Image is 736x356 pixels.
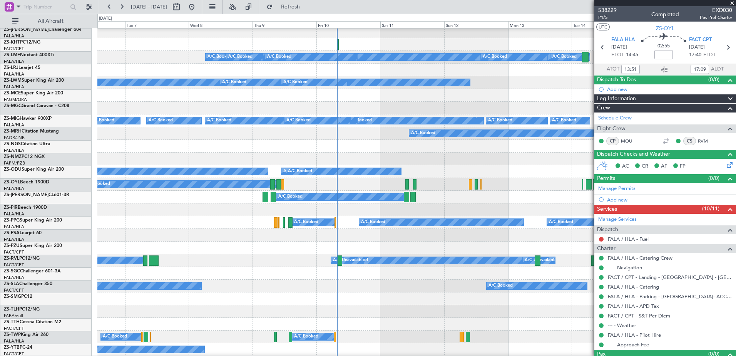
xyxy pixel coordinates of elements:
[294,331,318,343] div: A/C Booked
[4,193,49,197] span: ZS-[PERSON_NAME]
[651,10,679,18] div: Completed
[608,312,670,319] a: FACT / CPT - S&T Per Diem
[361,217,385,228] div: A/C Booked
[23,1,68,13] input: Trip Number
[283,166,308,177] div: A/C Booked
[4,84,24,90] a: FALA/HLA
[228,51,253,63] div: A/C Booked
[4,307,40,312] a: ZS-TLHPC12/NG
[691,65,709,74] input: --:--
[598,6,617,14] span: 538229
[598,185,636,193] a: Manage Permits
[608,264,642,271] a: --- - Navigation
[483,51,507,63] div: A/C Booked
[661,163,667,170] span: AF
[4,129,59,134] a: ZS-MRHCitation Mustang
[608,236,649,242] a: FALA / HLA - Fuel
[4,231,42,235] a: ZS-PSALearjet 60
[4,193,69,197] a: ZS-[PERSON_NAME]CL601-3R
[657,42,670,50] span: 02:55
[286,115,311,126] div: A/C Booked
[4,313,23,319] a: FABA/null
[267,51,291,63] div: A/C Booked
[4,186,24,191] a: FALA/HLA
[8,15,84,27] button: All Aircraft
[4,53,54,57] a: ZS-LMFNextant 400XTi
[189,21,253,28] div: Wed 8
[4,294,32,299] a: ZS-SMGPC12
[131,3,167,10] span: [DATE] - [DATE]
[4,180,49,185] a: ZS-OYLBeech 1900D
[4,269,61,274] a: ZS-SGCChallenger 601-3A
[488,280,513,292] div: A/C Booked
[597,104,610,113] span: Crew
[4,287,24,293] a: FACT/CPT
[607,86,732,92] div: Add new
[4,91,63,96] a: ZS-MCESuper King Air 200
[611,51,624,59] span: ETOT
[4,27,82,32] a: ZS-[PERSON_NAME]Challenger 604
[86,178,110,190] div: A/C Booked
[607,196,732,203] div: Add new
[4,148,24,153] a: FALA/HLA
[608,303,659,309] a: FALA / HLA - APD Tax
[4,116,52,121] a: ZS-MIGHawker 900XP
[278,191,303,203] div: A/C Booked
[598,216,637,223] a: Manage Services
[598,14,617,21] span: P1/5
[4,33,24,39] a: FALA/HLA
[4,218,20,223] span: ZS-PPG
[689,51,701,59] span: 17:40
[596,24,610,30] button: UTC
[4,282,52,286] a: ZS-SLAChallenger 350
[552,51,577,63] div: A/C Booked
[4,282,19,286] span: ZS-SLA
[608,341,649,348] a: --- - Approach Fee
[4,269,20,274] span: ZS-SGC
[4,345,20,350] span: ZS-YTB
[4,122,24,128] a: FALA/HLA
[4,243,20,248] span: ZS-PZU
[608,332,661,338] a: FALA / HLA - Pilot Hire
[642,163,648,170] span: CR
[4,129,22,134] span: ZS-MRH
[90,115,114,126] div: A/C Booked
[626,51,638,59] span: 14:45
[4,154,45,159] a: ZS-NMZPC12 NGX
[700,6,732,14] span: EXD030
[333,255,365,266] div: A/C Unavailable
[4,180,20,185] span: ZS-OYL
[4,345,32,350] a: ZS-YTBPC-24
[316,21,380,28] div: Fri 10
[4,142,50,146] a: ZS-NGSCitation Ultra
[700,14,732,21] span: Pos Pref Charter
[4,224,24,230] a: FALA/HLA
[611,36,635,44] span: FALA HLA
[294,217,318,228] div: A/C Booked
[4,307,19,312] span: ZS-TLH
[608,293,732,300] a: FALA / HLA - Parking - [GEOGRAPHIC_DATA]- ACC # 1800
[263,1,309,13] button: Refresh
[608,274,732,280] a: FACT / CPT - Landing - [GEOGRAPHIC_DATA] - [GEOGRAPHIC_DATA] International FACT / CPT
[103,331,127,343] div: A/C Booked
[4,320,61,324] a: ZS-TTHCessna Citation M2
[4,65,18,70] span: ZS-LRJ
[4,116,20,121] span: ZS-MIG
[606,137,619,145] div: CP
[380,21,444,28] div: Sat 11
[125,21,189,28] div: Tue 7
[597,225,618,234] span: Dispatch
[4,65,40,70] a: ZS-LRJLearjet 45
[444,21,508,28] div: Sun 12
[621,65,640,74] input: --:--
[4,78,64,83] a: ZS-LWMSuper King Air 200
[680,163,686,170] span: FP
[20,18,81,24] span: All Aircraft
[4,78,22,83] span: ZS-LWM
[4,205,18,210] span: ZS-PIR
[4,160,25,166] a: FAPM/PZB
[597,244,616,253] span: Charter
[4,104,22,108] span: ZS-MGC
[348,115,372,126] div: A/C Booked
[274,4,307,10] span: Refresh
